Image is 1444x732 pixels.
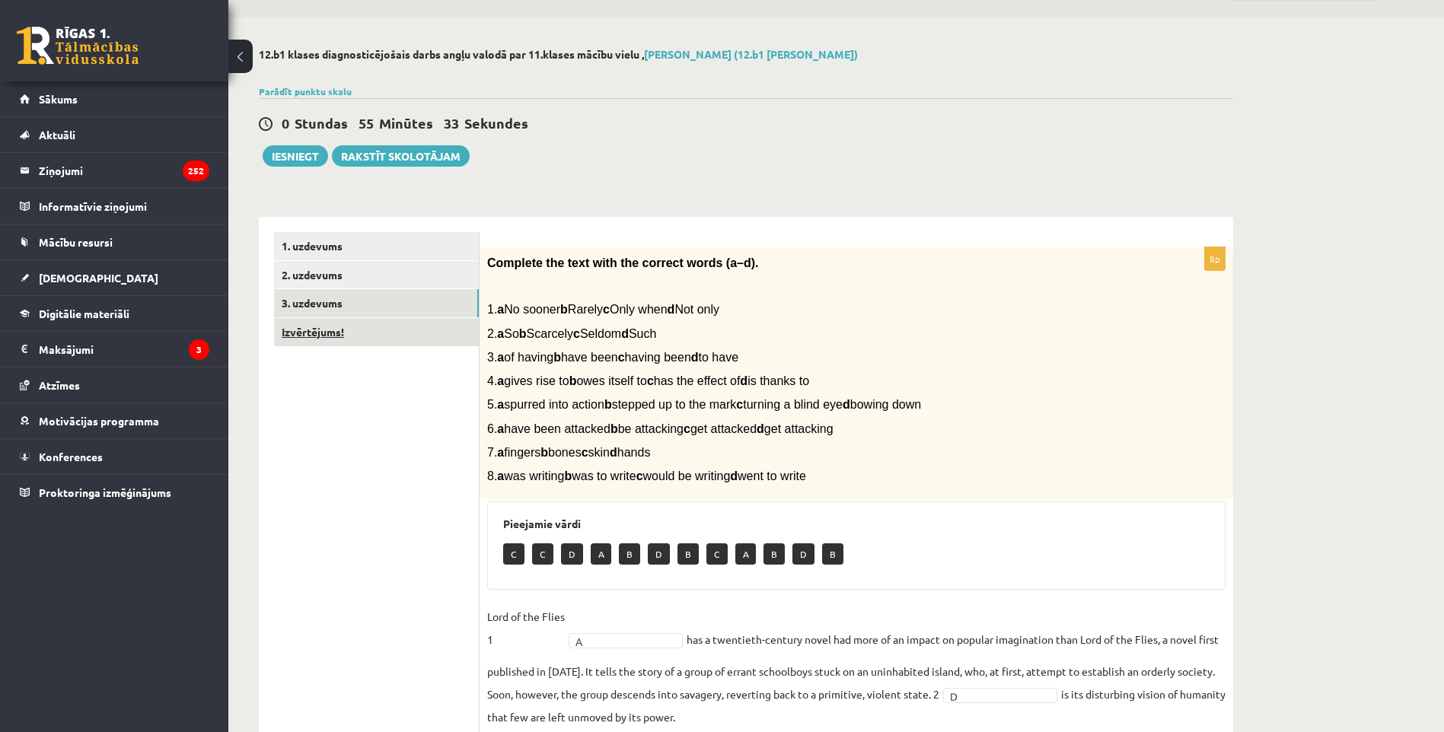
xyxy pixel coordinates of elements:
[20,153,209,188] a: Ziņojumi252
[735,543,756,565] p: A
[591,543,611,565] p: A
[487,374,809,387] span: 4. gives rise to owes itself to has the effect of is thanks to
[564,469,572,482] b: b
[17,27,139,65] a: Rīgas 1. Tālmācības vidusskola
[20,189,209,224] a: Informatīvie ziņojumi
[647,374,654,387] b: c
[39,271,158,285] span: [DEMOGRAPHIC_DATA]
[487,469,806,482] span: 8. was writing was to write would be writing went to write
[569,374,577,387] b: b
[740,374,748,387] b: d
[39,450,103,463] span: Konferences
[561,543,583,565] p: D
[532,543,553,565] p: C
[497,351,504,364] b: a
[263,145,328,167] button: Iesniegt
[621,327,629,340] b: d
[943,688,1057,703] a: D
[677,543,699,565] p: B
[582,446,588,459] b: c
[39,92,78,106] span: Sākums
[20,368,209,403] a: Atzīmes
[763,543,785,565] p: B
[603,303,610,316] b: c
[610,446,617,459] b: d
[379,114,433,132] span: Minūtes
[610,422,618,435] b: b
[259,85,352,97] a: Parādīt punktu skalu
[39,307,129,320] span: Digitālie materiāli
[497,422,504,435] b: a
[1204,247,1226,271] p: 8p
[553,351,561,364] b: b
[20,81,209,116] a: Sākums
[736,398,743,411] b: c
[648,543,670,565] p: D
[487,446,650,459] span: 7. fingers bones skin hands
[487,351,738,364] span: 3. of having have been having been to have
[39,153,209,188] legend: Ziņojumi
[691,351,699,364] b: d
[822,543,843,565] p: B
[332,145,470,167] a: Rakstīt skolotājam
[644,47,858,61] a: [PERSON_NAME] (12.b1 [PERSON_NAME])
[20,260,209,295] a: [DEMOGRAPHIC_DATA]
[20,403,209,438] a: Motivācijas programma
[497,374,504,387] b: a
[39,378,80,392] span: Atzīmes
[684,422,690,435] b: c
[560,303,568,316] b: b
[487,422,834,435] span: 6. have been attacked be attacking get attacked get attacking
[573,327,580,340] b: c
[274,289,479,317] a: 3. uzdevums
[487,605,565,651] p: Lord of the Flies 1
[39,189,209,224] legend: Informatīvie ziņojumi
[487,398,921,411] span: 5. spurred into action stepped up to the mark turning a blind eye bowing down
[519,327,527,340] b: b
[295,114,348,132] span: Stundas
[487,256,759,269] span: Complete the text with the correct words (a–d).
[20,439,209,474] a: Konferences
[487,327,656,340] span: 2. So Scarcely Seldom Such
[259,48,1233,61] h2: 12.b1 klases diagnosticējošais darbs angļu valodā par 11.klases mācību vielu ,
[503,543,524,565] p: C
[497,303,504,316] b: a
[444,114,459,132] span: 33
[20,332,209,367] a: Maksājumi3
[39,332,209,367] legend: Maksājumi
[20,117,209,152] a: Aktuāli
[487,303,719,316] span: 1. No sooner Rarely Only when Not only
[497,446,504,459] b: a
[189,339,209,360] i: 3
[39,128,75,142] span: Aktuāli
[497,469,504,482] b: a
[274,318,479,346] a: Izvērtējums!
[619,543,640,565] p: B
[618,351,625,364] b: c
[20,224,209,259] a: Mācību resursi
[730,469,738,482] b: d
[183,161,209,181] i: 252
[497,398,504,411] b: a
[39,235,113,249] span: Mācību resursi
[575,634,662,649] span: A
[950,689,1037,704] span: D
[20,475,209,510] a: Proktoringa izmēģinājums
[39,414,159,428] span: Motivācijas programma
[569,633,683,648] a: A
[497,327,504,340] b: a
[706,543,728,565] p: C
[359,114,374,132] span: 55
[843,398,850,411] b: d
[274,261,479,289] a: 2. uzdevums
[540,446,548,459] b: b
[282,114,289,132] span: 0
[792,543,814,565] p: D
[274,232,479,260] a: 1. uzdevums
[503,517,1210,530] h3: Pieejamie vārdi
[20,296,209,331] a: Digitālie materiāli
[668,303,675,316] b: d
[39,485,171,499] span: Proktoringa izmēģinājums
[636,469,643,482] b: c
[757,422,764,435] b: d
